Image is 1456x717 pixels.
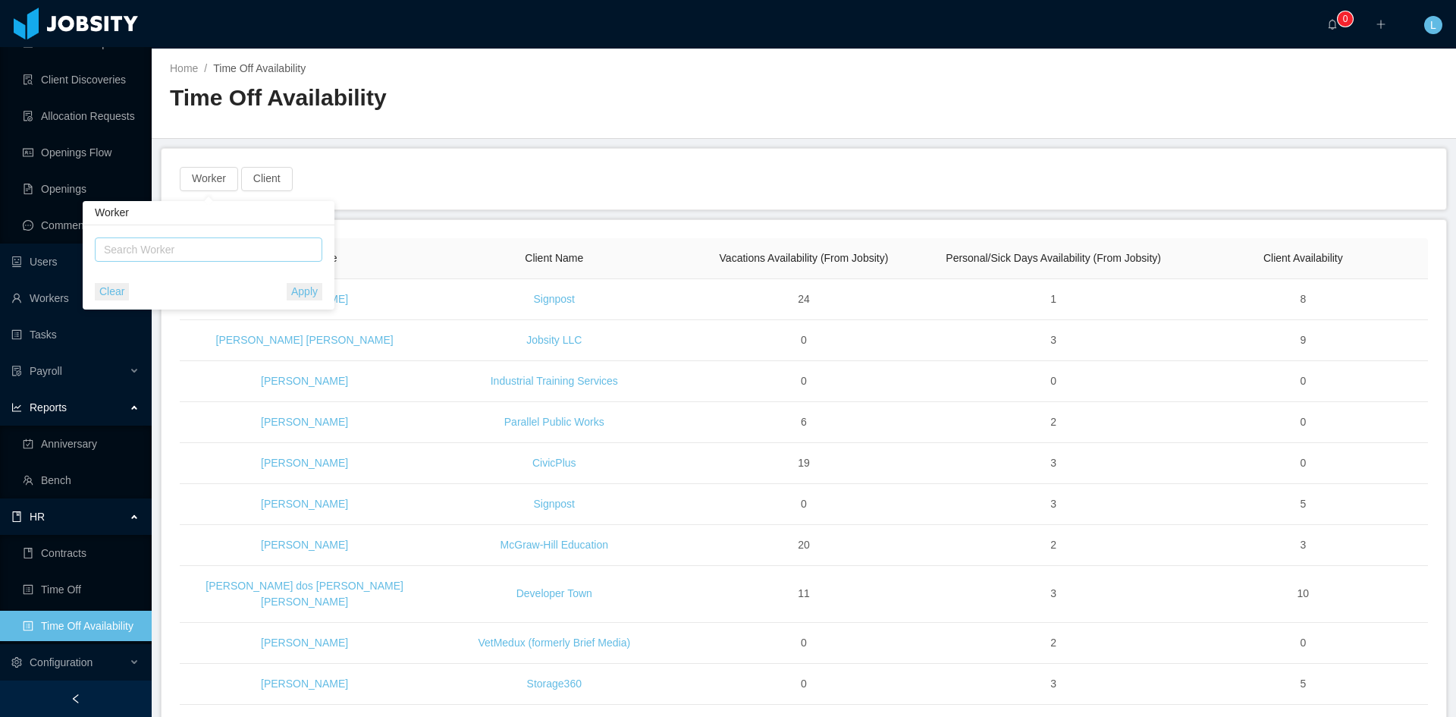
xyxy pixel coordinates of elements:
[23,101,140,131] a: icon: file-doneAllocation Requests
[23,429,140,459] a: icon: carry-outAnniversary
[11,402,22,413] i: icon: line-chart
[272,252,337,264] span: Worker Name
[929,566,1178,623] td: 3
[23,611,140,641] a: icon: profileTime Off Availability
[30,656,93,668] span: Configuration
[11,366,22,376] i: icon: file-protect
[287,283,322,300] button: Apply
[679,664,928,705] td: 0
[30,401,67,414] span: Reports
[504,416,604,428] a: Parallel Public Works
[1178,279,1428,320] td: 8
[478,637,630,649] a: VetMedux (formerly Brief Media)
[95,283,129,300] button: Clear
[679,443,928,484] td: 19
[525,252,583,264] span: Client Name
[1178,484,1428,525] td: 5
[23,137,140,168] a: icon: idcardOpenings Flow
[679,402,928,443] td: 6
[180,167,238,191] button: Worker
[1178,525,1428,566] td: 3
[679,566,928,623] td: 11
[491,375,618,387] a: Industrial Training Services
[1178,623,1428,664] td: 0
[261,498,348,510] a: [PERSON_NAME]
[23,174,140,204] a: icon: file-textOpenings
[261,457,348,469] a: [PERSON_NAME]
[679,361,928,402] td: 0
[23,538,140,568] a: icon: bookContracts
[500,539,608,551] a: McGraw-Hill Education
[170,83,804,114] h2: Time Off Availability
[23,574,140,605] a: icon: profileTime Off
[261,637,348,649] a: [PERSON_NAME]
[679,623,928,664] td: 0
[720,252,889,264] span: Vacations Availability (From Jobsity)
[534,498,575,510] a: Signpost
[1178,566,1428,623] td: 10
[261,416,348,428] a: [PERSON_NAME]
[929,402,1178,443] td: 2
[679,279,928,320] td: 24
[1178,320,1428,361] td: 9
[534,293,575,305] a: Signpost
[11,511,22,522] i: icon: book
[1178,402,1428,443] td: 0
[30,511,45,523] span: HR
[11,247,140,277] a: icon: robotUsers
[1263,252,1343,264] span: Client Availability
[532,457,576,469] a: CivicPlus
[516,587,592,599] a: Developer Town
[929,525,1178,566] td: 2
[23,210,140,241] a: icon: messageComments
[170,62,198,74] a: Home
[30,365,62,377] span: Payroll
[261,678,348,690] a: [PERSON_NAME]
[1327,19,1338,30] i: icon: bell
[1178,443,1428,484] td: 0
[1376,19,1386,30] i: icon: plus
[929,279,1178,320] td: 1
[261,375,348,387] a: [PERSON_NAME]
[527,678,582,690] a: Storage360
[213,62,306,74] span: Time Off Availability
[261,539,348,551] a: [PERSON_NAME]
[11,283,140,313] a: icon: userWorkers
[679,525,928,566] td: 20
[929,664,1178,705] td: 3
[11,319,140,350] a: icon: profileTasks
[929,320,1178,361] td: 3
[929,484,1178,525] td: 3
[23,64,140,95] a: icon: file-searchClient Discoveries
[929,623,1178,664] td: 2
[679,484,928,525] td: 0
[104,242,300,257] div: Search Worker
[526,334,582,346] a: Jobsity LLC
[11,657,22,668] i: icon: setting
[204,62,207,74] span: /
[1178,664,1428,705] td: 5
[241,167,293,191] button: Client
[679,320,928,361] td: 0
[1338,11,1353,27] sup: 0
[946,252,1161,264] span: Personal/Sick Days Availability (From Jobsity)
[929,361,1178,402] td: 0
[1430,16,1436,34] span: L
[929,443,1178,484] td: 3
[216,334,394,346] a: [PERSON_NAME] [PERSON_NAME]
[83,201,334,225] div: Worker
[206,580,403,608] a: [PERSON_NAME] dos [PERSON_NAME] [PERSON_NAME]
[23,465,140,495] a: icon: teamBench
[1178,361,1428,402] td: 0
